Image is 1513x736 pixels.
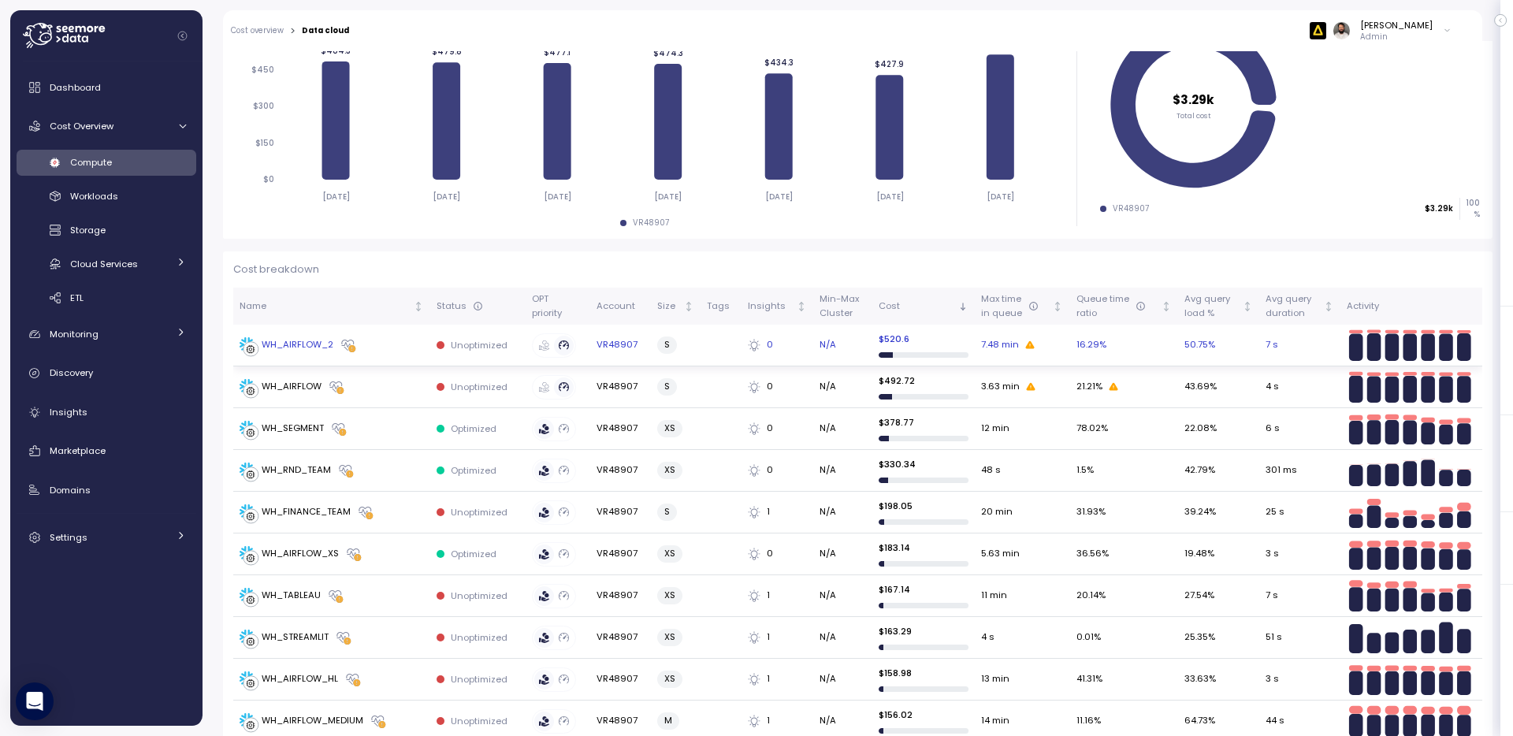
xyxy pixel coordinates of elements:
span: 20 min [981,505,1013,519]
tspan: $479.8 [431,46,461,57]
tspan: [DATE] [875,191,903,202]
a: Compute [17,150,196,176]
tspan: $150 [255,138,274,148]
th: CostSorted descending [872,288,975,325]
div: VR48907 [633,217,669,229]
div: Not sorted [1161,301,1172,312]
div: WH_AIRFLOW_HL [262,672,338,686]
span: 48 s [981,463,1001,478]
div: Not sorted [1052,301,1063,312]
span: XS [664,462,675,478]
div: Sorted descending [957,301,968,312]
span: S [664,504,670,520]
p: $ 520.6 [879,333,968,345]
span: 21.21 % [1076,380,1102,394]
div: 1 [748,714,808,728]
p: Unoptimized [451,673,507,686]
span: XS [664,587,675,604]
p: $ 330.34 [879,458,968,470]
div: Avg query duration [1266,292,1321,320]
span: 5.63 min [981,547,1020,561]
p: $ 183.14 [879,541,968,554]
tspan: [DATE] [765,191,793,202]
p: Admin [1360,32,1433,43]
div: Max time in queue [981,292,1050,320]
p: Unoptimized [451,506,507,519]
tspan: $484.3 [321,46,351,56]
div: 0 [748,338,808,352]
span: 22.08 % [1184,422,1217,436]
div: Not sorted [413,301,424,312]
div: Not sorted [683,301,694,312]
div: 0 [748,422,808,436]
td: VR48907 [589,575,650,617]
div: WH_RND_TEAM [262,463,331,478]
div: WH_STREAMLIT [262,630,329,645]
td: VR48907 [589,408,650,450]
tspan: $434.3 [764,58,793,68]
span: 7.48 min [981,338,1019,352]
td: N/A [813,659,872,701]
a: Cost overview [231,27,284,35]
span: ETL [70,292,84,304]
span: 27.54 % [1184,589,1214,603]
span: 41.31 % [1076,672,1102,686]
div: Not sorted [796,301,807,312]
span: S [664,336,670,353]
tspan: $3.29k [1173,91,1214,108]
p: Unoptimized [451,589,507,602]
p: Cost breakdown [233,262,1482,277]
th: SizeNot sorted [651,288,701,325]
span: 43.69 % [1184,380,1217,394]
a: Settings [17,522,196,553]
span: 16.29 % [1076,338,1106,352]
td: 7 s [1259,325,1340,366]
div: Account [597,299,645,314]
p: $3.29k [1425,203,1453,214]
span: Compute [70,156,112,169]
span: Dashboard [50,81,101,94]
div: 1 [748,672,808,686]
span: 0.01 % [1076,630,1101,645]
div: Cost [879,299,955,314]
p: $ 156.02 [879,708,968,721]
td: N/A [813,617,872,659]
tspan: $300 [253,101,274,111]
div: Min-Max Cluster [820,292,866,320]
div: WH_AIRFLOW [262,380,322,394]
p: Optimized [451,548,496,560]
div: Queue time ratio [1076,292,1158,320]
div: 1 [748,630,808,645]
span: Workloads [70,190,118,203]
span: 36.56 % [1076,547,1109,561]
th: Queue timeratioNot sorted [1069,288,1177,325]
a: Cloud Services [17,251,196,277]
a: Dashboard [17,72,196,103]
p: Optimized [451,422,496,435]
td: VR48907 [589,617,650,659]
tspan: [DATE] [544,191,571,202]
span: M [664,712,672,729]
span: Domains [50,484,91,496]
p: Unoptimized [451,631,507,644]
span: 64.73 % [1184,714,1215,728]
a: Cost Overview [17,110,196,142]
div: WH_AIRFLOW_2 [262,338,333,352]
span: 19.48 % [1184,547,1214,561]
tspan: $450 [251,65,274,75]
div: WH_SEGMENT [262,422,324,436]
div: WH_AIRFLOW_MEDIUM [262,714,363,728]
tspan: [DATE] [654,191,682,202]
div: Tags [707,299,734,314]
div: WH_TABLEAU [262,589,321,603]
th: InsightsNot sorted [741,288,813,325]
span: 42.79 % [1184,463,1215,478]
div: 0 [748,547,808,561]
div: 0 [748,380,808,394]
span: XS [664,420,675,437]
div: 1 [748,505,808,519]
td: 6 s [1259,408,1340,450]
p: $ 158.98 [879,667,968,679]
span: Insights [50,406,87,418]
tspan: $477.1 [544,47,571,58]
